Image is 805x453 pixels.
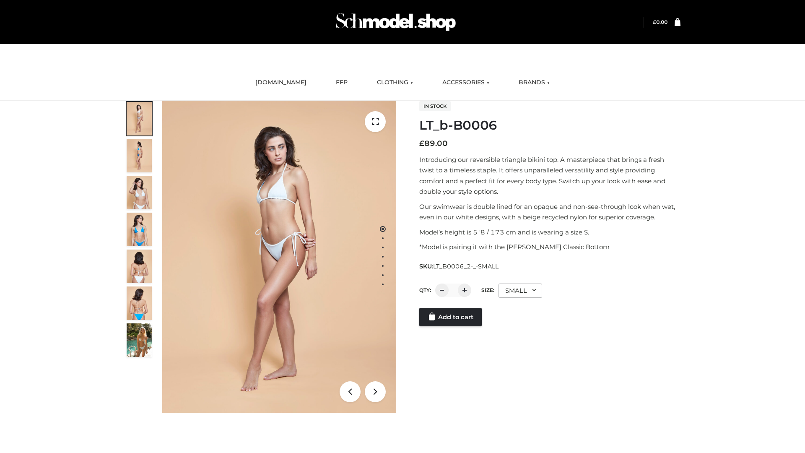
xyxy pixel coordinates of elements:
a: CLOTHING [371,73,419,92]
p: Model’s height is 5 ‘8 / 173 cm and is wearing a size S. [419,227,680,238]
img: ArielClassicBikiniTop_CloudNine_AzureSky_OW114ECO_1-scaled.jpg [127,102,152,135]
a: BRANDS [512,73,556,92]
h1: LT_b-B0006 [419,118,680,133]
img: ArielClassicBikiniTop_CloudNine_AzureSky_OW114ECO_1 [162,101,396,413]
img: ArielClassicBikiniTop_CloudNine_AzureSky_OW114ECO_2-scaled.jpg [127,139,152,172]
span: SKU: [419,261,499,271]
a: Add to cart [419,308,482,326]
a: £0.00 [653,19,667,25]
img: ArielClassicBikiniTop_CloudNine_AzureSky_OW114ECO_4-scaled.jpg [127,213,152,246]
label: Size: [481,287,494,293]
bdi: 0.00 [653,19,667,25]
p: *Model is pairing it with the [PERSON_NAME] Classic Bottom [419,242,680,253]
span: £ [653,19,656,25]
span: LT_B0006_2-_-SMALL [433,263,499,270]
img: ArielClassicBikiniTop_CloudNine_AzureSky_OW114ECO_3-scaled.jpg [127,176,152,209]
a: ACCESSORIES [436,73,496,92]
bdi: 89.00 [419,139,448,148]
span: £ [419,139,424,148]
p: Our swimwear is double lined for an opaque and non-see-through look when wet, even in our white d... [419,201,680,223]
label: QTY: [419,287,431,293]
img: ArielClassicBikiniTop_CloudNine_AzureSky_OW114ECO_8-scaled.jpg [127,286,152,320]
a: FFP [330,73,354,92]
img: Schmodel Admin 964 [333,5,459,39]
img: ArielClassicBikiniTop_CloudNine_AzureSky_OW114ECO_7-scaled.jpg [127,250,152,283]
a: [DOMAIN_NAME] [249,73,313,92]
img: Arieltop_CloudNine_AzureSky2.jpg [127,323,152,357]
span: In stock [419,101,451,111]
div: SMALL [499,284,542,298]
p: Introducing our reversible triangle bikini top. A masterpiece that brings a fresh twist to a time... [419,154,680,197]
